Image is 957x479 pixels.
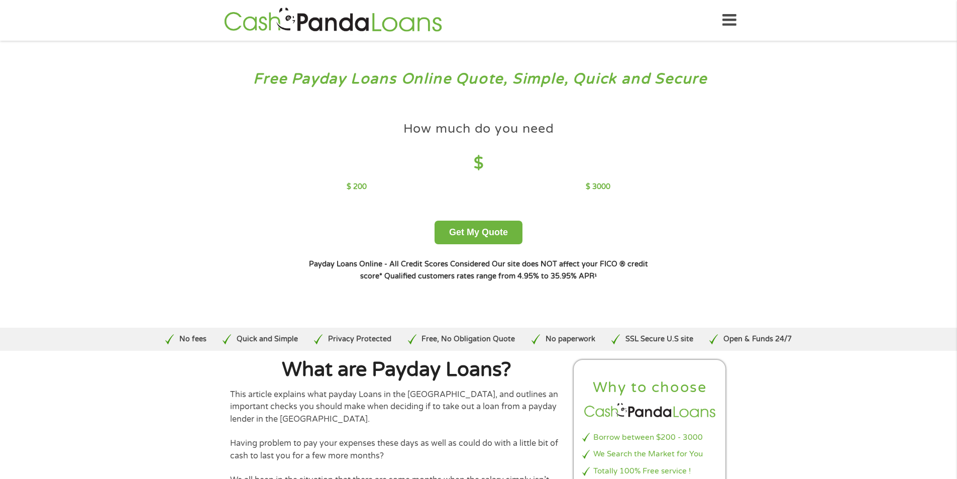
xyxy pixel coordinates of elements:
[237,334,298,345] p: Quick and Simple
[625,334,693,345] p: SSL Secure U.S site
[179,334,206,345] p: No fees
[384,272,597,280] strong: Qualified customers rates range from 4.95% to 35.95% APR¹
[29,70,928,88] h3: Free Payday Loans Online Quote, Simple, Quick and Secure
[582,432,718,443] li: Borrow between $200 - 3000
[230,360,564,380] h1: What are Payday Loans?
[230,389,564,425] p: This article explains what payday Loans in the [GEOGRAPHIC_DATA], and outlines an important check...
[421,334,515,345] p: Free, No Obligation Quote
[328,334,391,345] p: Privacy Protected
[230,437,564,462] p: Having problem to pay your expenses these days as well as could do with a little bit of cash to l...
[347,181,367,193] p: $ 200
[360,260,648,280] strong: Our site does NOT affect your FICO ® credit score*
[309,260,490,268] strong: Payday Loans Online - All Credit Scores Considered
[546,334,595,345] p: No paperwork
[582,465,718,477] li: Totally 100% Free service !
[403,121,554,137] h4: How much do you need
[347,153,610,174] h4: $
[435,221,522,244] button: Get My Quote
[582,448,718,460] li: We Search the Market for You
[586,181,610,193] p: $ 3000
[723,334,792,345] p: Open & Funds 24/7
[582,378,718,397] h2: Why to choose
[221,6,445,35] img: GetLoanNow Logo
